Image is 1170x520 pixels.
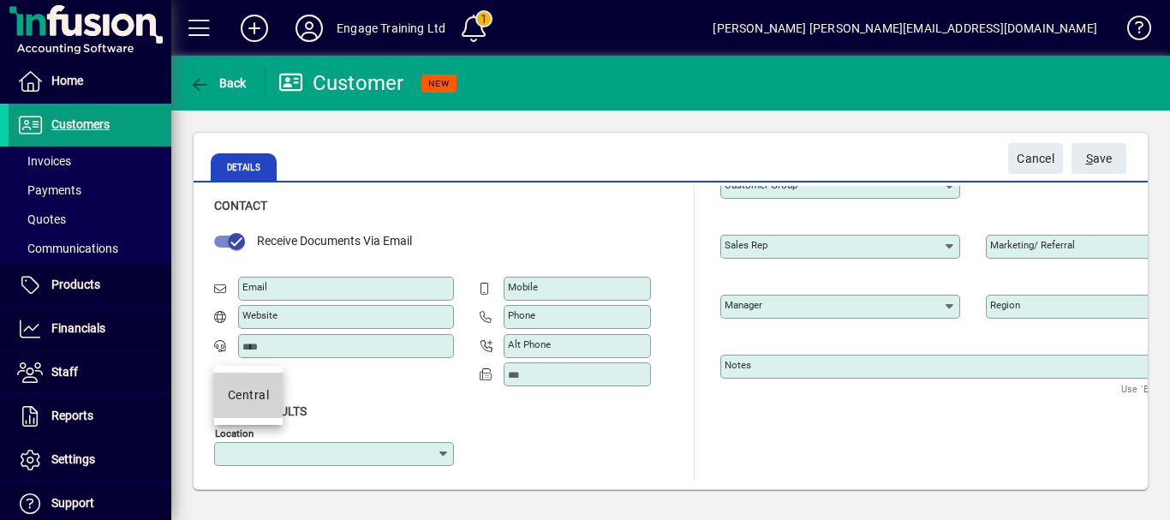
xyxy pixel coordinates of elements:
span: Communications [17,242,118,255]
mat-label: Alt Phone [508,338,551,350]
span: Home [51,74,83,87]
span: Quotes [17,212,66,226]
span: Staff [51,365,78,379]
button: Save [1072,143,1126,174]
mat-label: Sales rep [725,239,767,251]
span: Invoices [17,154,71,168]
span: Customers [51,117,110,131]
button: Cancel [1008,143,1063,174]
span: Contact [214,199,267,212]
button: Profile [282,13,337,44]
button: Back [185,68,251,99]
mat-label: Mobile [508,281,538,293]
span: Support [51,496,94,510]
mat-option: Central [214,373,283,418]
button: Add [227,13,282,44]
a: Staff [9,351,171,394]
mat-label: Region [990,299,1020,311]
mat-label: Email [242,281,267,293]
span: Financials [51,321,105,335]
div: Engage Training Ltd [337,15,445,42]
mat-label: Marketing/ Referral [990,239,1075,251]
span: Payments [17,183,81,197]
a: Home [9,60,171,103]
span: Receive Documents Via Email [257,234,412,248]
mat-label: Notes [725,359,751,371]
a: Payments [9,176,171,205]
span: Settings [51,452,95,466]
span: Back [189,76,247,90]
mat-label: Website [242,309,278,321]
a: Reports [9,395,171,438]
mat-label: Manager [725,299,762,311]
a: Settings [9,439,171,481]
a: Communications [9,234,171,263]
mat-label: Phone [508,309,535,321]
span: Details [211,153,277,181]
a: Invoices [9,146,171,176]
app-page-header-button: Back [171,68,266,99]
a: Knowledge Base [1114,3,1149,59]
a: Financials [9,308,171,350]
span: Products [51,278,100,291]
div: Customer [278,69,404,97]
div: [PERSON_NAME] [PERSON_NAME][EMAIL_ADDRESS][DOMAIN_NAME] [713,15,1097,42]
a: Products [9,264,171,307]
mat-label: Location [215,427,254,439]
span: Cancel [1017,145,1054,173]
span: ave [1086,145,1113,173]
div: Central [228,386,269,404]
span: NEW [428,78,450,89]
span: S [1086,152,1093,165]
span: Reports [51,409,93,422]
a: Quotes [9,205,171,234]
